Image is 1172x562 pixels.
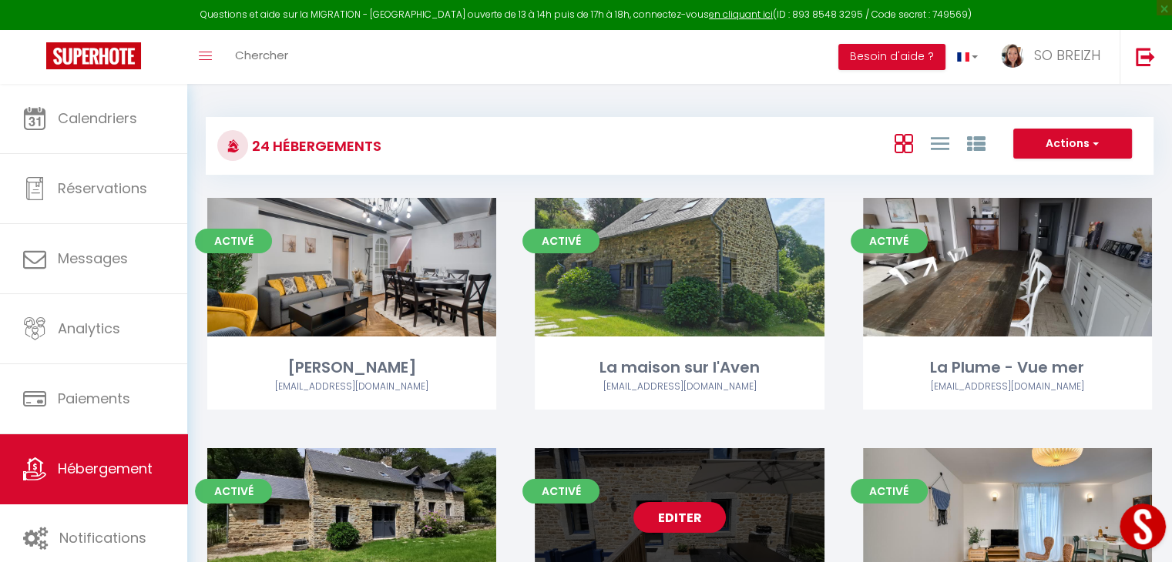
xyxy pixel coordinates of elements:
[58,179,147,198] span: Réservations
[59,528,146,547] span: Notifications
[248,129,381,163] h3: 24 Hébergements
[535,380,824,394] div: Airbnb
[961,252,1053,283] a: Editer
[1013,129,1132,159] button: Actions
[863,356,1152,380] div: La Plume - Vue mer
[894,130,912,156] a: Vue en Box
[46,42,141,69] img: Super Booking
[207,380,496,394] div: Airbnb
[535,356,824,380] div: La maison sur l'Aven
[58,389,130,408] span: Paiements
[522,229,599,253] span: Activé
[633,502,726,533] a: Editer
[306,252,398,283] a: Editer
[851,229,928,253] span: Activé
[58,109,137,128] span: Calendriers
[207,356,496,380] div: [PERSON_NAME]
[709,8,773,21] a: en cliquant ici
[930,130,949,156] a: Vue en Liste
[58,459,153,478] span: Hébergement
[961,502,1053,533] a: Editer
[223,30,300,84] a: Chercher
[863,380,1152,394] div: Airbnb
[195,229,272,253] span: Activé
[989,30,1120,84] a: ... SO BREIZH
[522,479,599,503] span: Activé
[633,252,726,283] a: Editer
[306,502,398,533] a: Editer
[1107,497,1172,562] iframe: LiveChat chat widget
[235,47,288,63] span: Chercher
[1034,45,1100,65] span: SO BREIZH
[1136,47,1155,66] img: logout
[58,249,128,268] span: Messages
[851,479,928,503] span: Activé
[838,44,945,70] button: Besoin d'aide ?
[1001,44,1024,68] img: ...
[58,319,120,338] span: Analytics
[966,130,985,156] a: Vue par Groupe
[195,479,272,503] span: Activé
